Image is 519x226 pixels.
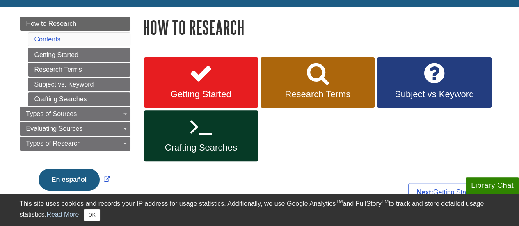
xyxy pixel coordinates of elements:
[46,211,79,218] a: Read More
[383,89,485,100] span: Subject vs Keyword
[20,199,500,221] div: This site uses cookies and records your IP address for usage statistics. Additionally, we use Goo...
[150,89,252,100] span: Getting Started
[28,92,130,106] a: Crafting Searches
[261,57,375,108] a: Research Terms
[267,89,368,100] span: Research Terms
[26,20,77,27] span: How to Research
[28,63,130,77] a: Research Terms
[20,122,130,136] a: Evaluating Sources
[39,169,100,191] button: En español
[150,142,252,153] span: Crafting Searches
[466,177,519,194] button: Library Chat
[143,17,500,38] h1: How to Research
[382,199,389,205] sup: TM
[84,209,100,221] button: Close
[26,140,81,147] span: Types of Research
[417,189,433,196] strong: Next:
[26,125,83,132] span: Evaluating Sources
[37,176,112,183] a: Link opens in new window
[20,107,130,121] a: Types of Sources
[144,110,258,161] a: Crafting Searches
[144,57,258,108] a: Getting Started
[20,137,130,151] a: Types of Research
[20,17,130,205] div: Guide Page Menu
[20,17,130,31] a: How to Research
[28,48,130,62] a: Getting Started
[377,57,491,108] a: Subject vs Keyword
[28,78,130,91] a: Subject vs. Keyword
[336,199,343,205] sup: TM
[408,183,496,202] a: Next:Getting Started >>
[26,110,77,117] span: Types of Sources
[34,36,61,43] a: Contents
